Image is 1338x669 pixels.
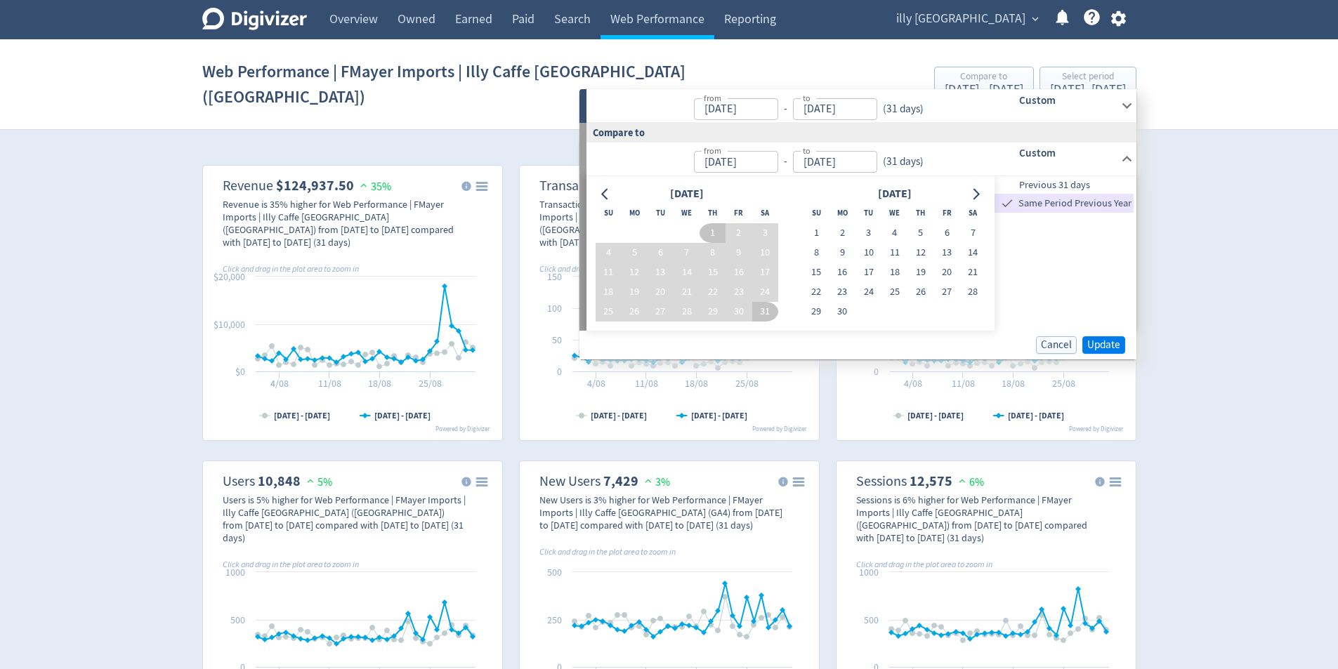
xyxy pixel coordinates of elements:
[1087,340,1120,350] span: Update
[634,377,657,390] text: 11/08
[700,204,726,223] th: Thursday
[803,92,811,104] label: to
[907,243,933,263] button: 12
[641,475,655,486] img: positive-performance.svg
[641,475,670,489] span: 3%
[881,263,907,282] button: 18
[230,614,245,626] text: 500
[317,377,341,390] text: 11/08
[955,475,969,486] img: positive-performance.svg
[223,472,255,490] dt: Users
[674,302,700,322] button: 28
[933,204,959,223] th: Friday
[735,377,759,390] text: 25/08
[907,204,933,223] th: Thursday
[596,263,622,282] button: 11
[726,282,752,302] button: 23
[368,377,391,390] text: 18/08
[804,282,829,302] button: 22
[945,84,1023,96] div: [DATE] - [DATE]
[856,494,1099,544] div: Sessions is 6% higher for Web Performance | FMayer Imports | Illy Caffe [GEOGRAPHIC_DATA] ([GEOGR...
[804,243,829,263] button: 8
[214,318,245,331] text: $10,000
[223,263,359,274] i: Click and drag in the plot area to zoom in
[859,566,879,578] text: 1000
[829,223,855,243] button: 2
[539,546,676,557] i: Click and drag in the plot area to zoom in
[223,198,466,249] div: Revenue is 35% higher for Web Performance | FMayer Imports | Illy Caffe [GEOGRAPHIC_DATA] ([GEOGR...
[877,101,929,117] div: ( 31 days )
[674,263,700,282] button: 14
[933,243,959,263] button: 13
[622,263,648,282] button: 12
[1069,425,1124,433] text: Powered by Digivizer
[995,178,1134,193] span: Previous 31 days
[855,223,881,243] button: 3
[419,377,442,390] text: 25/08
[995,194,1134,213] div: Same Period Previous Year
[1041,340,1072,350] span: Cancel
[539,472,601,490] dt: New Users
[804,223,829,243] button: 1
[700,302,726,322] button: 29
[704,145,721,157] label: from
[586,143,1136,176] div: from-to(31 days)Custom
[547,302,562,314] text: 100
[778,154,793,170] div: -
[591,410,647,421] text: [DATE] - [DATE]
[539,494,782,531] div: New Users is 3% higher for Web Performance | FMayer Imports | Illy Caffe [GEOGRAPHIC_DATA] (GA4) ...
[881,204,907,223] th: Wednesday
[622,302,648,322] button: 26
[596,282,622,302] button: 18
[547,614,562,626] text: 250
[539,198,782,249] div: Transactions is 35% higher for Web Performance | FMayer Imports | Illy Caffe [GEOGRAPHIC_DATA] ([...
[945,72,1023,84] div: Compare to
[752,282,778,302] button: 24
[726,223,752,243] button: 2
[547,566,562,578] text: 500
[648,204,674,223] th: Tuesday
[622,204,648,223] th: Monday
[752,223,778,243] button: 3
[357,180,391,194] span: 35%
[907,282,933,302] button: 26
[726,243,752,263] button: 9
[907,223,933,243] button: 5
[881,282,907,302] button: 25
[547,270,562,283] text: 150
[1082,336,1125,354] button: Update
[704,92,721,104] label: from
[829,302,855,322] button: 30
[726,204,752,223] th: Friday
[700,243,726,263] button: 8
[877,154,924,170] div: ( 31 days )
[648,282,674,302] button: 20
[539,177,615,194] dt: Transactions
[1016,196,1134,211] span: Same Period Previous Year
[907,410,964,421] text: [DATE] - [DATE]
[303,475,317,486] img: positive-performance.svg
[1019,92,1115,109] h6: Custom
[955,475,984,489] span: 6%
[1050,84,1126,96] div: [DATE] - [DATE]
[855,263,881,282] button: 17
[803,145,811,157] label: to
[752,243,778,263] button: 10
[995,176,1134,213] nav: presets
[1002,377,1025,390] text: 18/08
[270,377,288,390] text: 4/08
[752,425,807,433] text: Powered by Digivizer
[258,472,301,491] strong: 10,848
[910,472,952,491] strong: 12,575
[856,472,907,490] dt: Sessions
[690,410,747,421] text: [DATE] - [DATE]
[960,243,986,263] button: 14
[881,223,907,243] button: 4
[209,171,497,435] svg: Revenue $4,484.72 &lt;1%
[804,263,829,282] button: 15
[856,559,992,570] i: Click and drag in the plot area to zoom in
[903,377,921,390] text: 4/08
[1052,377,1075,390] text: 25/08
[596,302,622,322] button: 25
[700,223,726,243] button: 1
